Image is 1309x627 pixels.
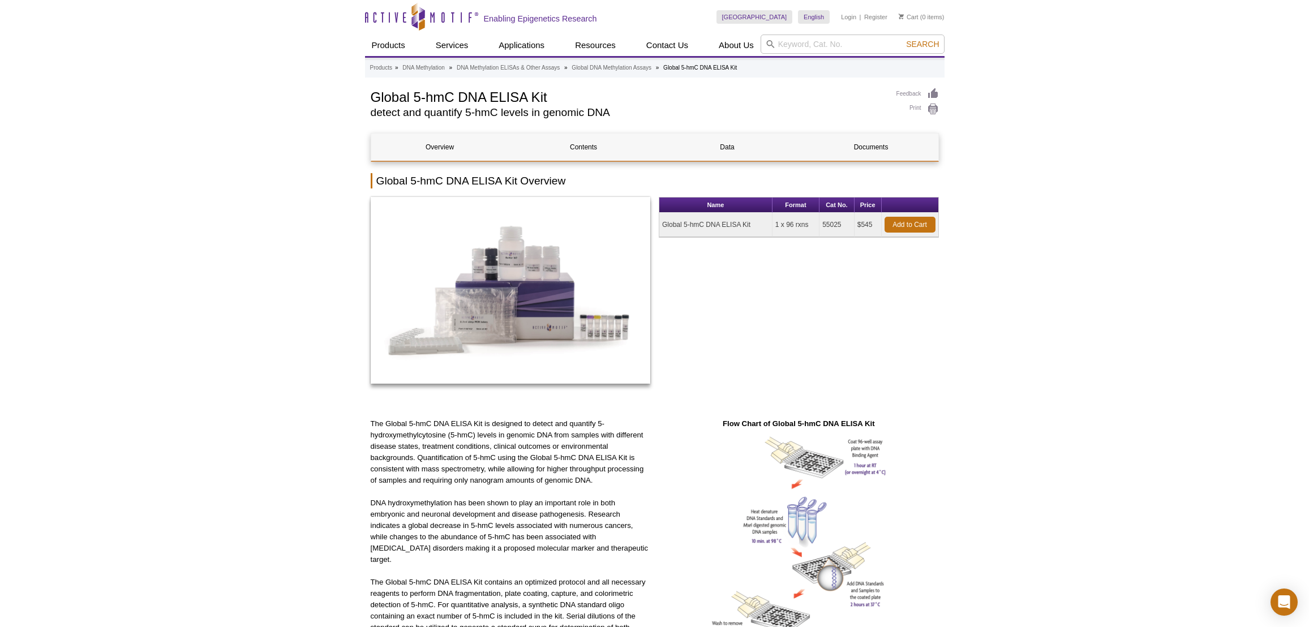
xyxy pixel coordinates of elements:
[371,197,651,387] a: hMeDIP Kit
[903,39,942,49] button: Search
[371,173,939,188] h2: Global 5-hmC DNA ELISA Kit Overview
[819,213,855,237] td: 55025
[484,14,597,24] h2: Enabling Epigenetics Research
[885,217,935,233] a: Add to Cart
[855,213,882,237] td: $545
[712,35,761,56] a: About Us
[761,35,945,54] input: Keyword, Cat. No.
[515,134,653,161] a: Contents
[855,197,882,213] th: Price
[365,35,412,56] a: Products
[371,197,651,384] img: Glbal 5-hmC Kit
[640,35,695,56] a: Contact Us
[659,213,772,237] td: Global 5-hmC DNA ELISA Kit
[899,14,904,19] img: Your Cart
[716,10,793,24] a: [GEOGRAPHIC_DATA]
[899,13,919,21] a: Cart
[841,13,856,21] a: Login
[656,65,659,71] li: »
[370,63,392,73] a: Products
[663,65,737,71] li: Global 5-hmC DNA ELISA Kit
[659,197,772,213] th: Name
[772,197,819,213] th: Format
[564,65,568,71] li: »
[864,13,887,21] a: Register
[572,63,651,73] a: Global DNA Methylation Assays
[449,65,453,71] li: »
[568,35,623,56] a: Resources
[371,108,885,118] h2: detect and quantify 5-hmC levels in genomic DNA
[896,88,939,100] a: Feedback
[798,10,830,24] a: English
[371,418,651,486] p: The Global 5-hmC DNA ELISA Kit is designed to detect and quantify 5-hydroxymethylcytosine (5-hmC)...
[402,63,444,73] a: DNA Methylation
[802,134,940,161] a: Documents
[772,213,819,237] td: 1 x 96 rxns
[395,65,398,71] li: »
[659,134,796,161] a: Data
[899,10,945,24] li: (0 items)
[371,88,885,105] h1: Global 5-hmC DNA ELISA Kit
[906,40,939,49] span: Search
[371,497,651,565] p: DNA hydroxymethylation has been shown to play an important role in both embryonic and neuronal de...
[429,35,475,56] a: Services
[492,35,551,56] a: Applications
[896,103,939,115] a: Print
[371,134,509,161] a: Overview
[819,197,855,213] th: Cat No.
[1271,589,1298,616] div: Open Intercom Messenger
[457,63,560,73] a: DNA Methylation ELISAs & Other Assays
[860,10,861,24] li: |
